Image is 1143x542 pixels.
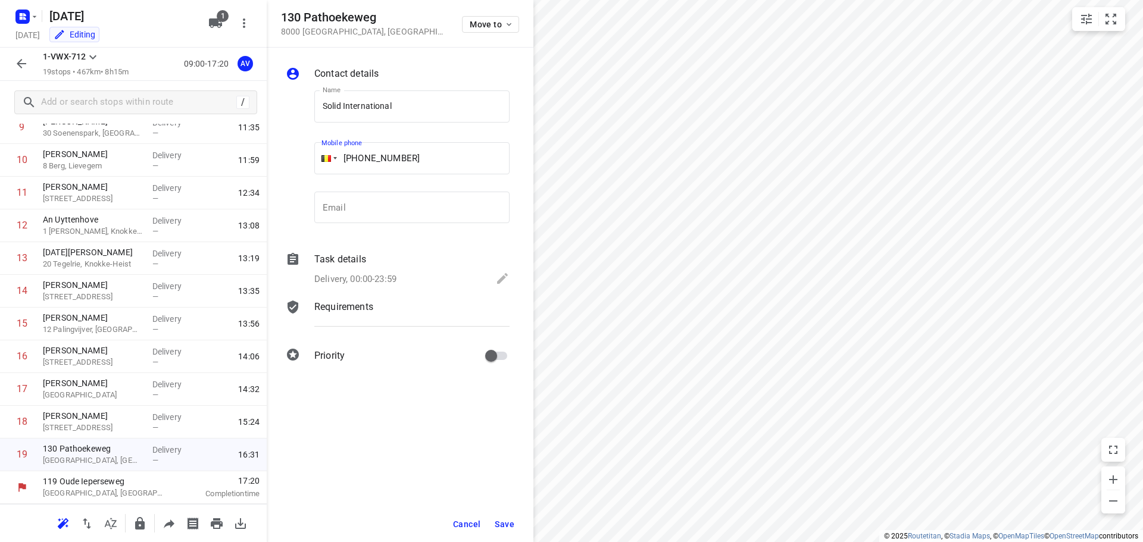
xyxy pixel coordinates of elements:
[490,513,519,535] button: Save
[17,350,27,362] div: 16
[152,325,158,334] span: —
[238,220,260,231] span: 13:08
[205,517,229,528] span: Print route
[43,377,143,389] p: [PERSON_NAME]
[950,532,990,540] a: Stadia Maps
[43,312,143,324] p: [PERSON_NAME]
[43,410,143,422] p: [PERSON_NAME]
[152,259,158,268] span: —
[152,182,196,194] p: Delivery
[238,416,260,428] span: 15:24
[45,7,199,26] h5: [DATE]
[157,517,181,528] span: Share route
[43,181,143,193] p: [PERSON_NAME]
[152,280,196,292] p: Delivery
[908,532,941,540] a: Routetitan
[152,292,158,301] span: —
[17,154,27,165] div: 10
[152,378,196,390] p: Delivery
[184,58,233,70] p: 09:00-17:20
[314,300,373,314] p: Requirements
[43,389,143,401] p: 18 Roodkapjesstraat, Gistel
[217,10,229,22] span: 1
[152,411,196,423] p: Delivery
[43,258,143,270] p: 20 Tegelrie, Knokke-Heist
[43,455,143,466] p: [GEOGRAPHIC_DATA], [GEOGRAPHIC_DATA]
[152,247,196,259] p: Delivery
[884,532,1138,540] li: © 2025 , © , © © contributors
[181,517,205,528] span: Print shipping labels
[453,519,480,529] span: Cancel
[233,52,257,76] button: AV
[448,513,485,535] button: Cancel
[41,93,236,112] input: Add or search stops within route
[43,193,143,205] p: 187 Bruggestraat, Beernem
[43,487,167,499] p: [GEOGRAPHIC_DATA], [GEOGRAPHIC_DATA]
[152,423,158,432] span: —
[238,56,253,71] div: AV
[152,444,196,456] p: Delivery
[204,11,227,35] button: 1
[236,96,249,109] div: /
[238,252,260,264] span: 13:19
[43,225,143,237] p: 1 Maxim Willemspad, Knokke-Heist
[238,121,260,133] span: 11:35
[152,227,158,236] span: —
[470,20,514,29] span: Move to
[281,27,448,36] p: 8000 [GEOGRAPHIC_DATA] , [GEOGRAPHIC_DATA]
[286,252,510,288] div: Task detailsDelivery, 00:00-23:59
[238,383,260,395] span: 14:32
[11,28,45,42] h5: [DATE]
[17,187,27,198] div: 11
[17,252,27,264] div: 13
[152,215,196,227] p: Delivery
[17,416,27,427] div: 18
[495,271,510,286] svg: Edit
[152,313,196,325] p: Delivery
[152,456,158,465] span: —
[43,443,143,455] p: 130 Pathoekeweg
[75,517,99,528] span: Reverse route
[43,279,143,291] p: [PERSON_NAME]
[152,161,158,170] span: —
[181,488,260,500] p: Completion time
[238,350,260,362] span: 14:06
[1072,7,1125,31] div: small contained button group
[17,220,27,231] div: 12
[229,517,252,528] span: Download route
[43,51,86,63] p: 1-VWX-712
[314,272,396,286] p: Delivery, 00:00-23:59
[19,121,24,133] div: 9
[17,449,27,460] div: 19
[152,390,158,399] span: —
[495,519,514,529] span: Save
[43,160,143,172] p: 8 Berg, Lievegem
[152,129,158,137] span: —
[17,383,27,394] div: 17
[238,187,260,199] span: 12:34
[43,344,143,356] p: [PERSON_NAME]
[286,300,510,336] div: Requirements
[238,154,260,166] span: 11:59
[1050,532,1099,540] a: OpenStreetMap
[43,246,143,258] p: [DATE][PERSON_NAME]
[314,142,510,174] input: 1 (702) 123-4567
[314,142,337,174] div: Belgium: + 32
[462,16,519,33] button: Move to
[152,346,196,358] p: Delivery
[238,449,260,460] span: 16:31
[314,252,366,267] p: Task details
[43,324,143,336] p: 12 Palingvijver, Oostkamp
[43,356,143,368] p: 33 Industrielaan, Torhout
[321,140,362,146] label: Mobile phone
[43,214,143,225] p: An Uyttenhove
[17,318,27,329] div: 15
[99,517,123,528] span: Sort by time window
[238,285,260,297] span: 13:35
[314,349,345,363] p: Priority
[238,318,260,330] span: 13:56
[43,291,143,303] p: 2 Tuinfluiterstraat, Brugge
[152,149,196,161] p: Delivery
[43,127,143,139] p: 30 Soenenspark, [GEOGRAPHIC_DATA]
[43,148,143,160] p: [PERSON_NAME]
